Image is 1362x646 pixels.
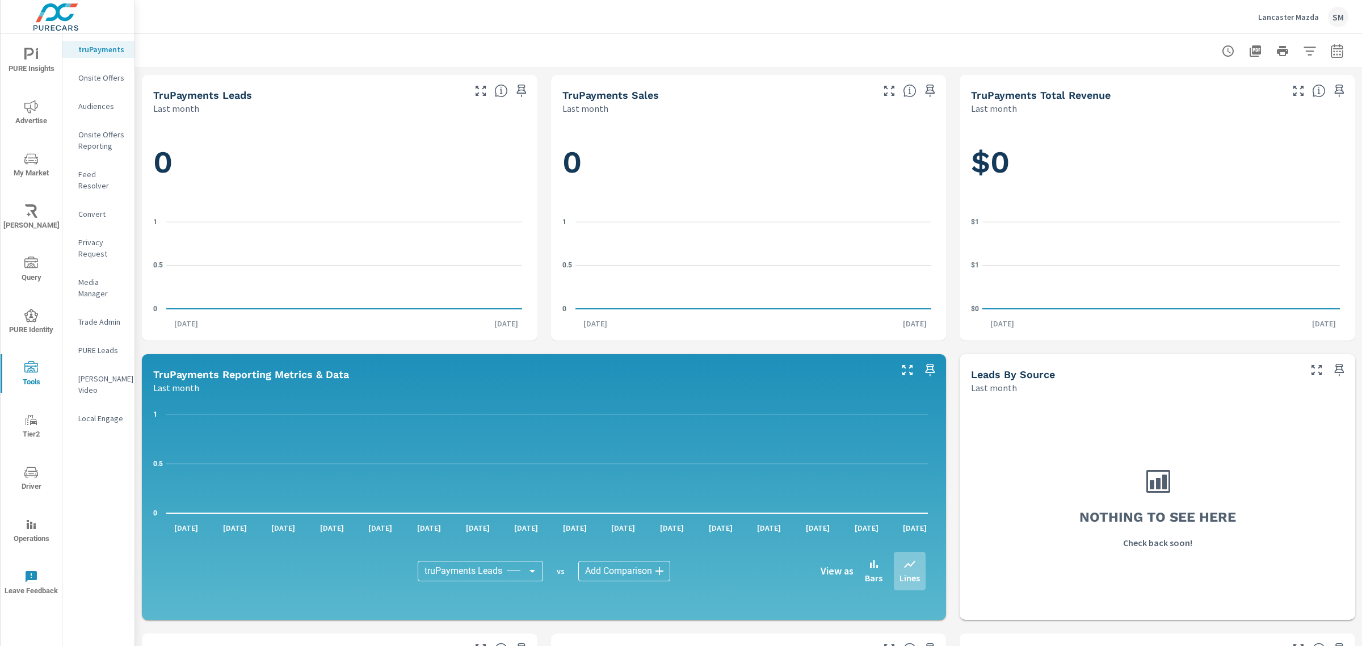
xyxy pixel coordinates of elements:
[78,345,125,356] p: PURE Leads
[898,361,917,379] button: Make Fullscreen
[555,522,595,534] p: [DATE]
[78,413,125,424] p: Local Engage
[971,143,1344,182] h1: $0
[1312,84,1326,98] span: Total revenue from sales matched to a truPayments lead. [Source: This data is sourced from the de...
[78,237,125,259] p: Privacy Request
[215,522,255,534] p: [DATE]
[153,305,157,313] text: 0
[880,82,898,100] button: Make Fullscreen
[562,261,572,269] text: 0.5
[821,565,854,577] h6: View as
[585,565,652,577] span: Add Comparison
[62,41,134,58] div: truPayments
[409,522,449,534] p: [DATE]
[153,509,157,517] text: 0
[4,152,58,180] span: My Market
[4,257,58,284] span: Query
[575,318,615,329] p: [DATE]
[62,98,134,115] div: Audiences
[78,100,125,112] p: Audiences
[1258,12,1319,22] p: Lancaster Mazda
[562,102,608,115] p: Last month
[562,143,935,182] h1: 0
[153,261,163,269] text: 0.5
[166,318,206,329] p: [DATE]
[360,522,400,534] p: [DATE]
[562,305,566,313] text: 0
[971,305,979,313] text: $0
[78,44,125,55] p: truPayments
[701,522,741,534] p: [DATE]
[971,218,979,226] text: $1
[1123,536,1192,549] p: Check back soon!
[4,570,58,598] span: Leave Feedback
[78,208,125,220] p: Convert
[562,218,566,226] text: 1
[4,204,58,232] span: [PERSON_NAME]
[652,522,692,534] p: [DATE]
[4,413,58,441] span: Tier2
[895,318,935,329] p: [DATE]
[1330,82,1348,100] span: Save this to your personalized report
[971,368,1055,380] h5: Leads By Source
[62,205,134,223] div: Convert
[78,373,125,396] p: [PERSON_NAME] Video
[62,234,134,262] div: Privacy Request
[62,69,134,86] div: Onsite Offers
[895,522,935,534] p: [DATE]
[903,84,917,98] span: Number of sales matched to a truPayments lead. [Source: This data is sourced from the dealer's DM...
[153,218,157,226] text: 1
[153,381,199,395] p: Last month
[1289,82,1308,100] button: Make Fullscreen
[4,309,58,337] span: PURE Identity
[78,169,125,191] p: Feed Resolver
[847,522,886,534] p: [DATE]
[166,522,206,534] p: [DATE]
[78,276,125,299] p: Media Manager
[153,460,163,468] text: 0.5
[4,361,58,389] span: Tools
[418,561,543,581] div: truPayments Leads
[62,342,134,359] div: PURE Leads
[4,48,58,75] span: PURE Insights
[78,72,125,83] p: Onsite Offers
[4,465,58,493] span: Driver
[153,368,349,380] h5: truPayments Reporting Metrics & Data
[4,100,58,128] span: Advertise
[494,84,508,98] span: The number of truPayments leads.
[62,126,134,154] div: Onsite Offers Reporting
[1328,7,1348,27] div: SM
[512,82,531,100] span: Save this to your personalized report
[153,89,252,101] h5: truPayments Leads
[62,410,134,427] div: Local Engage
[921,82,939,100] span: Save this to your personalized report
[971,261,979,269] text: $1
[899,571,920,585] p: Lines
[78,129,125,152] p: Onsite Offers Reporting
[153,102,199,115] p: Last month
[1330,361,1348,379] span: Save this to your personalized report
[578,561,670,581] div: Add Comparison
[153,143,526,182] h1: 0
[62,370,134,398] div: [PERSON_NAME] Video
[971,89,1111,101] h5: truPayments Total Revenue
[153,410,157,418] text: 1
[865,571,882,585] p: Bars
[62,313,134,330] div: Trade Admin
[486,318,526,329] p: [DATE]
[472,82,490,100] button: Make Fullscreen
[971,381,1017,395] p: Last month
[263,522,303,534] p: [DATE]
[1271,40,1294,62] button: Print Report
[798,522,838,534] p: [DATE]
[62,166,134,194] div: Feed Resolver
[543,566,578,576] p: vs
[971,102,1017,115] p: Last month
[62,274,134,302] div: Media Manager
[921,361,939,379] span: Save this to your personalized report
[4,518,58,546] span: Operations
[603,522,643,534] p: [DATE]
[1244,40,1267,62] button: "Export Report to PDF"
[1308,361,1326,379] button: Make Fullscreen
[1,34,62,609] div: nav menu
